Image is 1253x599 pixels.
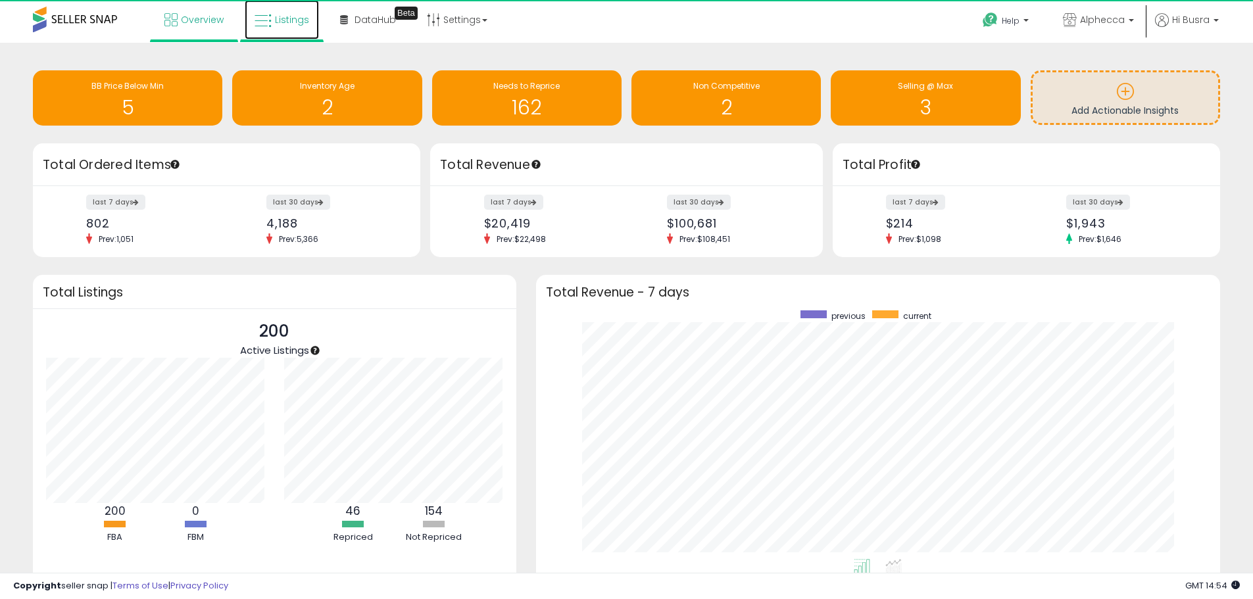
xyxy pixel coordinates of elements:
[86,216,217,230] div: 802
[1172,13,1210,26] span: Hi Busra
[903,310,931,322] span: current
[1066,216,1197,230] div: $1,943
[275,13,309,26] span: Listings
[831,310,866,322] span: previous
[546,287,1210,297] h3: Total Revenue - 7 days
[886,195,945,210] label: last 7 days
[39,97,216,118] h1: 5
[76,531,155,544] div: FBA
[1066,195,1130,210] label: last 30 days
[345,503,360,519] b: 46
[638,97,814,118] h1: 2
[667,216,800,230] div: $100,681
[484,195,543,210] label: last 7 days
[1071,104,1179,117] span: Add Actionable Insights
[1185,579,1240,592] span: 2025-10-6 14:54 GMT
[1072,233,1128,245] span: Prev: $1,646
[170,579,228,592] a: Privacy Policy
[1002,15,1020,26] span: Help
[240,319,309,344] p: 200
[831,70,1020,126] a: Selling @ Max 3
[43,287,506,297] h3: Total Listings
[490,233,553,245] span: Prev: $22,498
[972,2,1042,43] a: Help
[86,195,145,210] label: last 7 days
[693,80,760,91] span: Non Competitive
[886,216,1017,230] div: $214
[309,345,321,356] div: Tooltip anchor
[300,80,355,91] span: Inventory Age
[314,531,393,544] div: Repriced
[395,531,474,544] div: Not Repriced
[843,156,1210,174] h3: Total Profit
[169,158,181,170] div: Tooltip anchor
[898,80,953,91] span: Selling @ Max
[440,156,813,174] h3: Total Revenue
[192,503,199,519] b: 0
[240,343,309,357] span: Active Listings
[105,503,126,519] b: 200
[232,70,422,126] a: Inventory Age 2
[530,158,542,170] div: Tooltip anchor
[837,97,1014,118] h1: 3
[667,195,731,210] label: last 30 days
[157,531,235,544] div: FBM
[181,13,224,26] span: Overview
[272,233,325,245] span: Prev: 5,366
[355,13,396,26] span: DataHub
[239,97,415,118] h1: 2
[432,70,622,126] a: Needs to Reprice 162
[33,70,222,126] a: BB Price Below Min 5
[395,7,418,20] div: Tooltip anchor
[13,579,61,592] strong: Copyright
[439,97,615,118] h1: 162
[631,70,821,126] a: Non Competitive 2
[493,80,560,91] span: Needs to Reprice
[910,158,921,170] div: Tooltip anchor
[112,579,168,592] a: Terms of Use
[92,233,140,245] span: Prev: 1,051
[892,233,948,245] span: Prev: $1,098
[673,233,737,245] span: Prev: $108,451
[43,156,410,174] h3: Total Ordered Items
[266,195,330,210] label: last 30 days
[484,216,617,230] div: $20,419
[266,216,397,230] div: 4,188
[982,12,998,28] i: Get Help
[1080,13,1125,26] span: Alphecca
[1155,13,1219,43] a: Hi Busra
[425,503,443,519] b: 154
[13,580,228,592] div: seller snap | |
[91,80,164,91] span: BB Price Below Min
[1033,72,1218,123] a: Add Actionable Insights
